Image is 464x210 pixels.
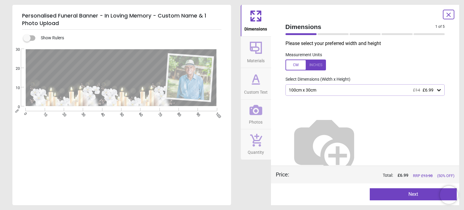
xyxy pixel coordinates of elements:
[298,173,455,179] div: Total:
[276,171,289,178] div: Price :
[423,88,433,92] span: £6.99
[285,105,363,183] img: Helper for size comparison
[8,105,20,110] span: 0
[241,68,271,99] button: Custom Text
[248,147,264,156] span: Quantity
[398,173,408,179] span: £
[285,52,322,58] label: Measurement Units
[400,173,408,178] span: 6.99
[244,23,267,32] span: Dimensions
[8,66,20,71] span: 20
[413,173,433,179] span: RRP
[421,173,433,178] span: £ 13.98
[247,55,265,64] span: Materials
[413,88,420,92] span: £14
[288,88,436,93] div: 100cm x 30cm
[8,47,20,52] span: 30
[281,76,350,82] label: Select Dimensions (Width x Height)
[249,116,263,125] span: Photos
[22,10,221,30] h5: Personalised Funeral Banner - In Loving Memory - Custom Name & 1 Photo Upload
[285,40,450,47] p: Please select your preferred width and height
[8,86,20,91] span: 10
[241,100,271,129] button: Photos
[241,5,271,36] button: Dimensions
[437,173,454,179] span: (50% OFF)
[241,129,271,160] button: Quantity
[285,22,436,31] span: Dimensions
[440,186,458,204] iframe: Brevo live chat
[241,37,271,68] button: Materials
[244,86,268,95] span: Custom Text
[27,34,231,42] div: Show Rulers
[370,188,457,200] button: Next
[435,24,445,29] span: 1 of 5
